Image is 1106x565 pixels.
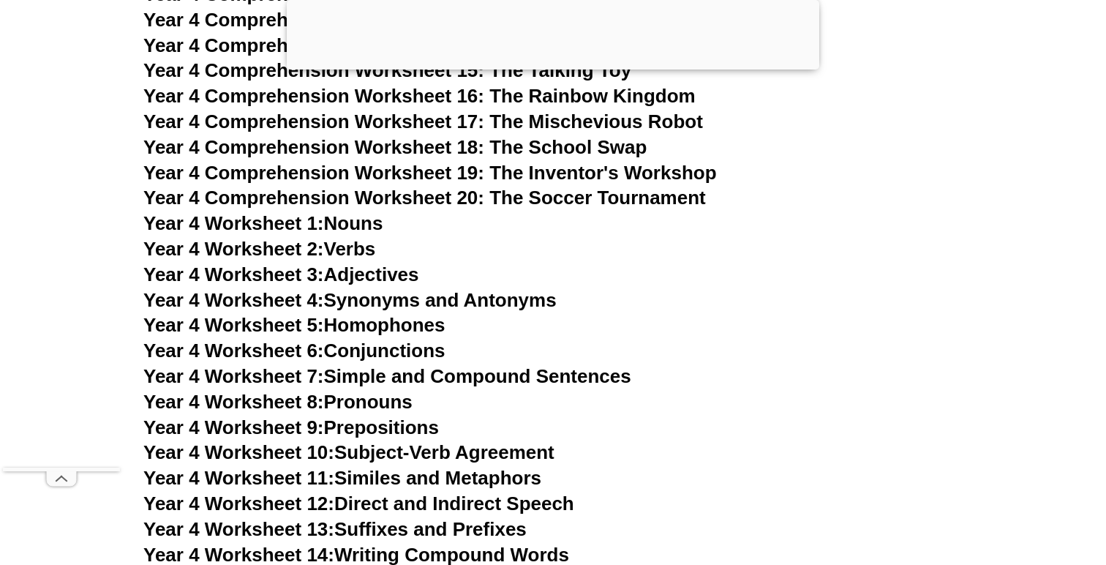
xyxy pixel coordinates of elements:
[143,289,557,311] a: Year 4 Worksheet 4:Synonyms and Antonyms
[855,400,1106,565] iframe: Chat Widget
[143,314,324,336] span: Year 4 Worksheet 5:
[143,340,324,362] span: Year 4 Worksheet 6:
[143,340,445,362] a: Year 4 Worksheet 6:Conjunctions
[143,187,706,209] a: Year 4 Comprehension Worksheet 20: The Soccer Tournament
[3,29,120,468] iframe: Advertisement
[143,111,703,132] a: Year 4 Comprehension Worksheet 17: The Mischevious Robot
[143,238,324,260] span: Year 4 Worksheet 2:
[143,9,622,31] a: Year 4 Comprehension Worksheet 13: The Lost Book
[143,289,324,311] span: Year 4 Worksheet 4:
[143,263,324,285] span: Year 4 Worksheet 3:
[143,467,541,489] a: Year 4 Worksheet 11:Similes and Metaphors
[143,416,439,438] a: Year 4 Worksheet 9:Prepositions
[143,314,445,336] a: Year 4 Worksheet 5:Homophones
[143,365,631,387] a: Year 4 Worksheet 7:Simple and Compound Sentences
[143,263,419,285] a: Year 4 Worksheet 3:Adjectives
[143,212,324,234] span: Year 4 Worksheet 1:
[143,493,334,515] span: Year 4 Worksheet 12:
[143,59,631,81] a: Year 4 Comprehension Worksheet 15: The Talking Toy
[143,518,334,540] span: Year 4 Worksheet 13:
[143,365,324,387] span: Year 4 Worksheet 7:
[143,416,324,438] span: Year 4 Worksheet 9:
[143,238,375,260] a: Year 4 Worksheet 2:Verbs
[143,441,554,463] a: Year 4 Worksheet 10:Subject-Verb Agreement
[143,34,650,56] a: Year 4 Comprehension Worksheet 14: Lost in a Museum
[143,467,334,489] span: Year 4 Worksheet 11:
[143,493,574,515] a: Year 4 Worksheet 12:Direct and Indirect Speech
[143,85,696,107] a: Year 4 Comprehension Worksheet 16: The Rainbow Kingdom
[143,391,413,413] a: Year 4 Worksheet 8:Pronouns
[143,441,334,463] span: Year 4 Worksheet 10:
[143,162,717,184] a: Year 4 Comprehension Worksheet 19: The Inventor's Workshop
[143,391,324,413] span: Year 4 Worksheet 8:
[143,212,383,234] a: Year 4 Worksheet 1:Nouns
[143,518,527,540] a: Year 4 Worksheet 13:Suffixes and Prefixes
[143,136,647,158] a: Year 4 Comprehension Worksheet 18: The School Swap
